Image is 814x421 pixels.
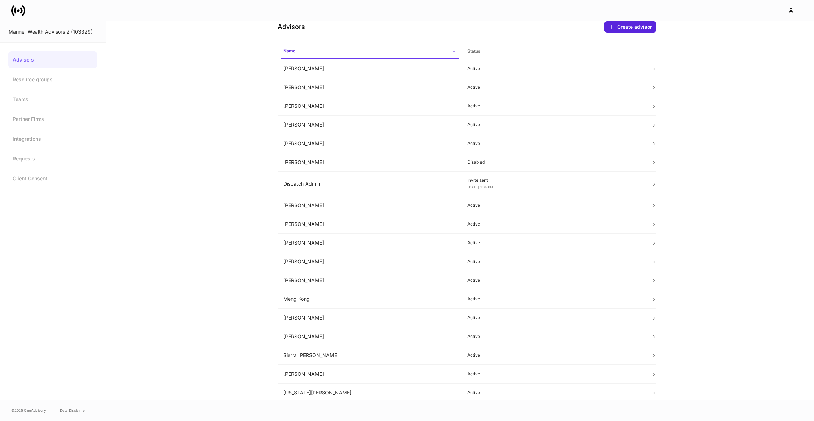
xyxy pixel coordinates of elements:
[278,346,462,365] td: Sierra [PERSON_NAME]
[278,215,462,234] td: [PERSON_NAME]
[8,91,97,108] a: Teams
[467,203,640,208] p: Active
[278,97,462,116] td: [PERSON_NAME]
[8,28,97,35] div: Mariner Wealth Advisors 2 (103329)
[467,352,640,358] p: Active
[609,24,652,30] div: Create advisor
[467,48,480,54] h6: Status
[278,134,462,153] td: [PERSON_NAME]
[467,259,640,264] p: Active
[467,277,640,283] p: Active
[604,21,656,33] button: Create advisor
[467,296,640,302] p: Active
[278,384,462,402] td: [US_STATE][PERSON_NAME]
[467,315,640,321] p: Active
[467,371,640,377] p: Active
[8,71,97,88] a: Resource groups
[278,327,462,346] td: [PERSON_NAME]
[467,84,640,90] p: Active
[8,111,97,128] a: Partner Firms
[278,116,462,134] td: [PERSON_NAME]
[8,150,97,167] a: Requests
[467,122,640,128] p: Active
[465,44,643,59] span: Status
[8,170,97,187] a: Client Consent
[467,221,640,227] p: Active
[467,103,640,109] p: Active
[278,78,462,97] td: [PERSON_NAME]
[8,130,97,147] a: Integrations
[278,290,462,309] td: Meng Kong
[467,66,640,71] p: Active
[278,234,462,252] td: [PERSON_NAME]
[467,185,493,189] span: [DATE] 1:34 PM
[467,240,640,246] p: Active
[278,309,462,327] td: [PERSON_NAME]
[278,172,462,196] td: Dispatch Admin
[283,47,295,54] h6: Name
[467,159,640,165] p: Disabled
[8,51,97,68] a: Advisors
[278,59,462,78] td: [PERSON_NAME]
[278,23,305,31] h4: Advisors
[467,141,640,146] p: Active
[278,271,462,290] td: [PERSON_NAME]
[11,408,46,413] span: © 2025 OneAdvisory
[278,196,462,215] td: [PERSON_NAME]
[278,365,462,384] td: [PERSON_NAME]
[278,153,462,172] td: [PERSON_NAME]
[467,390,640,396] p: Active
[467,334,640,339] p: Active
[281,44,459,59] span: Name
[467,177,640,183] p: Invite sent
[60,408,86,413] a: Data Disclaimer
[278,252,462,271] td: [PERSON_NAME]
